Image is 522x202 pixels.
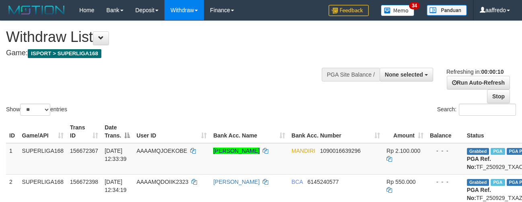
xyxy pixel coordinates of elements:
[19,120,67,143] th: Game/API: activate to sort column ascending
[6,143,19,175] td: 1
[6,4,67,16] img: MOTION_logo.png
[467,187,491,201] b: PGA Ref. No:
[381,5,415,16] img: Button%20Memo.svg
[308,179,339,185] span: Copy 6145240577 to clipboard
[70,179,98,185] span: 156672398
[320,148,361,154] span: Copy 1090016639296 to clipboard
[386,148,420,154] span: Rp 2.100.000
[28,49,101,58] span: ISPORT > SUPERLIGA168
[427,120,464,143] th: Balance
[210,120,288,143] th: Bank Acc. Name: activate to sort column ascending
[385,71,423,78] span: None selected
[383,120,427,143] th: Amount: activate to sort column ascending
[467,179,489,186] span: Grabbed
[491,148,505,155] span: Marked by aafsengchandara
[446,69,504,75] span: Refreshing in:
[481,69,504,75] strong: 00:00:10
[6,49,340,57] h4: Game:
[213,179,259,185] a: [PERSON_NAME]
[437,104,516,116] label: Search:
[409,2,420,9] span: 34
[430,178,460,186] div: - - -
[292,179,303,185] span: BCA
[427,5,467,16] img: panduan.png
[19,143,67,175] td: SUPERLIGA168
[467,148,489,155] span: Grabbed
[101,120,133,143] th: Date Trans.: activate to sort column descending
[6,29,340,45] h1: Withdraw List
[105,179,127,193] span: [DATE] 12:34:19
[105,148,127,162] span: [DATE] 12:33:39
[136,179,188,185] span: AAAAMQDOIIK2323
[491,179,505,186] span: Marked by aafsoycanthlai
[213,148,259,154] a: [PERSON_NAME]
[67,120,101,143] th: Trans ID: activate to sort column ascending
[487,90,510,103] a: Stop
[447,76,510,90] a: Run Auto-Refresh
[6,120,19,143] th: ID
[136,148,187,154] span: AAAAMQJOEKOBE
[288,120,383,143] th: Bank Acc. Number: activate to sort column ascending
[292,148,315,154] span: MANDIRI
[459,104,516,116] input: Search:
[322,68,380,81] div: PGA Site Balance /
[380,68,433,81] button: None selected
[467,156,491,170] b: PGA Ref. No:
[386,179,415,185] span: Rp 550.000
[6,104,67,116] label: Show entries
[133,120,210,143] th: User ID: activate to sort column ascending
[430,147,460,155] div: - - -
[20,104,50,116] select: Showentries
[70,148,98,154] span: 156672367
[329,5,369,16] img: Feedback.jpg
